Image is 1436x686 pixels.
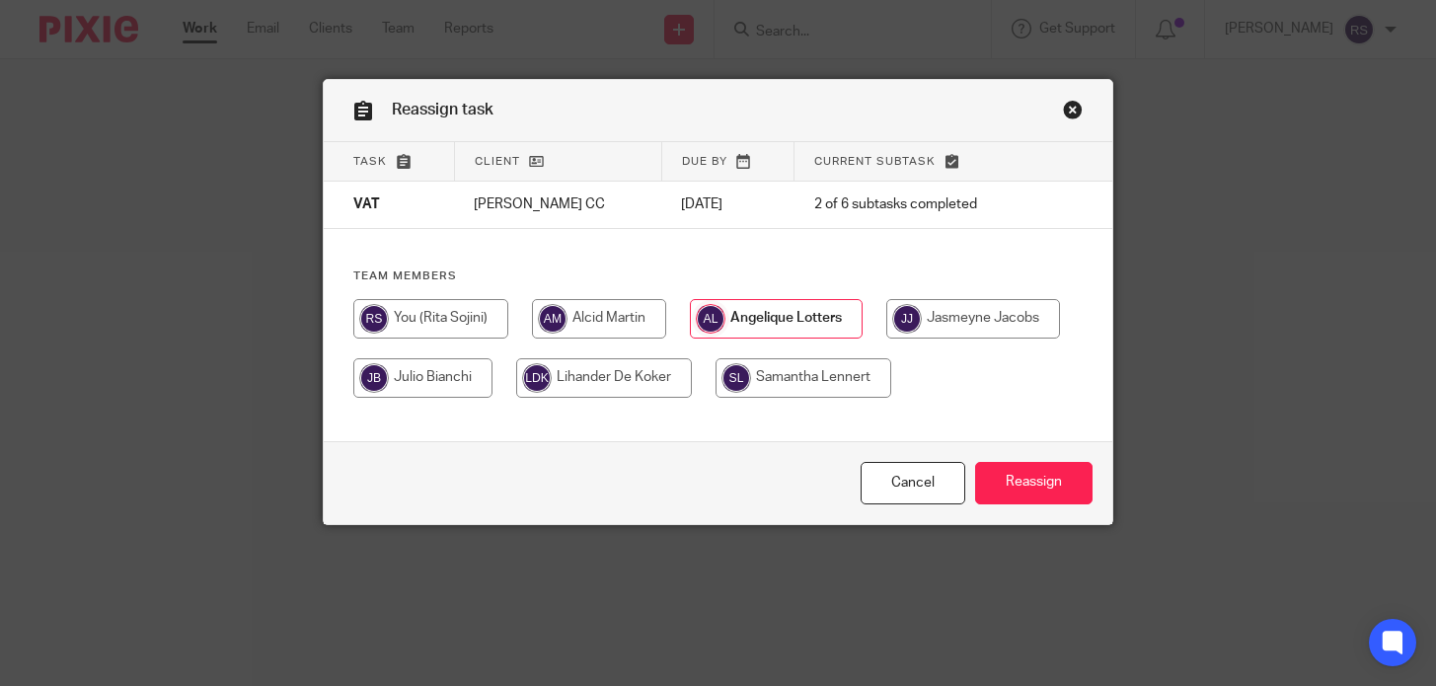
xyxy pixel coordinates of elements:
[975,462,1093,504] input: Reassign
[681,194,775,214] p: [DATE]
[353,156,387,167] span: Task
[392,102,493,117] span: Reassign task
[474,194,642,214] p: [PERSON_NAME] CC
[1063,100,1083,126] a: Close this dialog window
[475,156,520,167] span: Client
[861,462,965,504] a: Close this dialog window
[353,268,1082,284] h4: Team members
[794,182,1040,229] td: 2 of 6 subtasks completed
[682,156,727,167] span: Due by
[353,198,380,212] span: VAT
[814,156,936,167] span: Current subtask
